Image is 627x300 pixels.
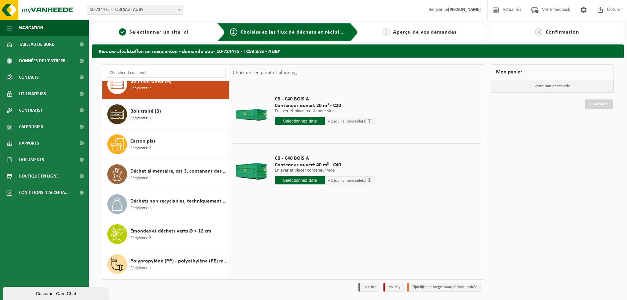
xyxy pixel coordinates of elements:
[102,159,229,189] button: Déchet alimentaire, cat 3, contenant des produits d'origine animale, emballage synthétique Récipi...
[130,145,151,151] span: Récipients: 2
[393,30,457,35] span: Aperçu de vos demandes
[19,20,43,36] span: Navigation
[229,65,300,81] div: Choix de récipient et planning
[275,168,375,173] p: Enlever et placer conteneur vide
[130,167,227,175] span: Déchet alimentaire, cat 3, contenant des produits d'origine animale, emballage synthétique
[92,44,624,57] h2: Kies uw afvalstoffen en recipiënten - demande pour 10-724475 - TC59 SAS - AUBY
[130,265,151,271] span: Récipients: 1
[383,283,404,292] li: Holiday
[275,176,325,184] input: Sélectionnez date
[275,102,375,109] span: Conteneur ouvert 20 m³ - C20
[102,219,229,249] button: Émondes et déchets verts Ø < 12 cm Récipients: 2
[130,137,156,145] span: Carton plat
[275,162,375,168] span: Conteneur ouvert 40 m³ - C40
[130,197,227,205] span: Déchets non recyclables, techniquement non combustibles (combustibles)
[275,117,325,125] input: Sélectionnez date
[102,69,229,99] button: Bois non traité (A) Récipients: 2
[130,115,151,122] span: Récipients: 1
[102,99,229,129] button: Bois traité (B) Récipients: 1
[19,69,39,86] span: Contacts
[382,28,390,36] span: 3
[19,53,69,69] span: Données de l'entrepr...
[407,283,481,292] li: Tijdelijk niet toegestaan/période limitée
[358,283,380,292] li: Jour fixe
[130,205,151,211] span: Récipients: 1
[491,64,614,80] div: Mon panier
[19,135,39,151] span: Rapports
[130,85,151,92] span: Récipients: 2
[230,28,237,36] span: 2
[102,129,229,159] button: Carton plat Récipients: 2
[102,189,229,219] button: Déchets non recyclables, techniquement non combustibles (combustibles) Récipients: 1
[130,107,161,115] span: Bois traité (B)
[19,151,44,168] span: Documents
[328,119,366,123] span: + 2 jour(s) ouvrable(s)
[19,36,55,53] span: Tableau de bord
[241,30,350,35] span: Choisissiez les flux de déchets et récipients
[491,80,614,93] p: Votre panier est vide
[328,178,366,183] span: + 2 jour(s) ouvrable(s)
[275,155,375,162] span: CB - C40 BOIS A
[275,96,375,102] span: CB - C40 BOIS A
[19,168,59,184] span: Boutique en ligne
[87,5,183,14] span: 10-724475 - TC59 SAS - AUBY
[102,249,229,279] button: Polypropylène (PP) - polyethylène (PE) mix, dur, coloré Récipients: 1
[275,109,375,114] p: Enlever et placer conteneur vide
[119,28,126,36] span: 1
[106,68,226,78] input: Chercher du matériel
[19,184,69,201] span: Conditions d'accepta...
[19,86,46,102] span: Utilisateurs
[585,99,613,109] a: Continuer
[535,28,542,36] span: 4
[3,286,110,300] iframe: chat widget
[448,7,481,12] strong: [PERSON_NAME]
[95,28,212,36] a: 1Sélectionner un site ici
[19,119,43,135] span: Calendrier
[87,5,183,15] span: 10-724475 - TC59 SAS - AUBY
[546,30,579,35] span: Confirmation
[130,235,151,241] span: Récipients: 2
[19,102,42,119] span: Contrat(s)
[129,30,188,35] span: Sélectionner un site ici
[130,257,227,265] span: Polypropylène (PP) - polyethylène (PE) mix, dur, coloré
[130,227,211,235] span: Émondes et déchets verts Ø < 12 cm
[130,77,171,85] span: Bois non traité (A)
[130,175,151,181] span: Récipients: 1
